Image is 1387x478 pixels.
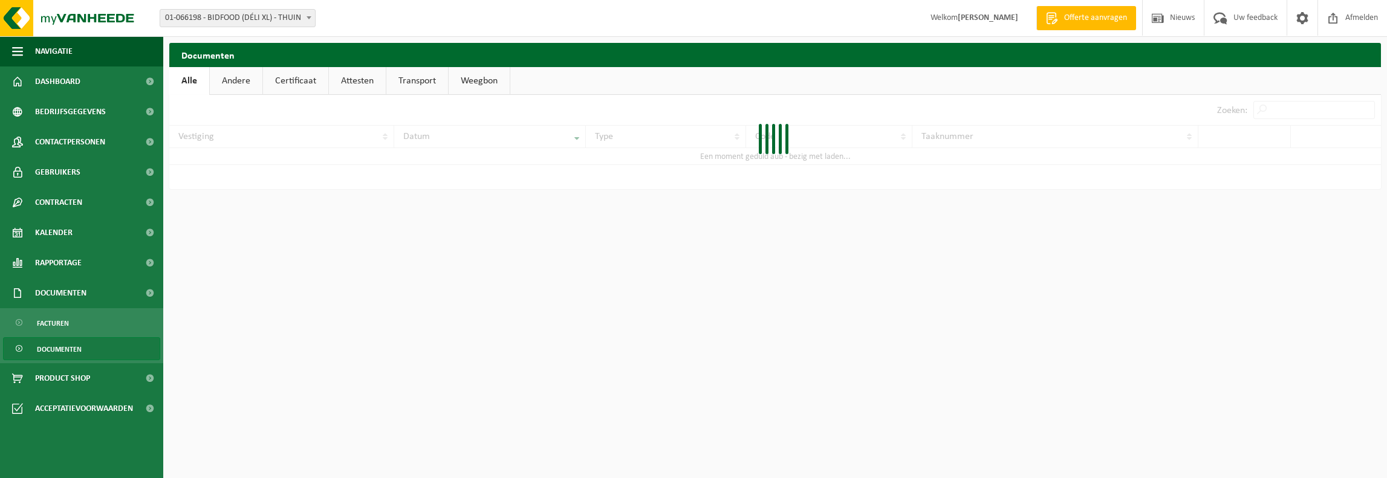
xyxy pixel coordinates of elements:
[210,67,262,95] a: Andere
[35,97,106,127] span: Bedrijfsgegevens
[37,338,82,361] span: Documenten
[1036,6,1136,30] a: Offerte aanvragen
[35,278,86,308] span: Documenten
[35,393,133,424] span: Acceptatievoorwaarden
[263,67,328,95] a: Certificaat
[35,157,80,187] span: Gebruikers
[35,36,73,66] span: Navigatie
[3,311,160,334] a: Facturen
[35,187,82,218] span: Contracten
[160,10,315,27] span: 01-066198 - BIDFOOD (DÉLI XL) - THUIN
[37,312,69,335] span: Facturen
[1061,12,1130,24] span: Offerte aanvragen
[449,67,510,95] a: Weegbon
[329,67,386,95] a: Attesten
[35,127,105,157] span: Contactpersonen
[35,363,90,393] span: Product Shop
[35,248,82,278] span: Rapportage
[169,67,209,95] a: Alle
[35,66,80,97] span: Dashboard
[160,9,316,27] span: 01-066198 - BIDFOOD (DÉLI XL) - THUIN
[35,218,73,248] span: Kalender
[169,43,1381,66] h2: Documenten
[958,13,1018,22] strong: [PERSON_NAME]
[386,67,448,95] a: Transport
[3,337,160,360] a: Documenten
